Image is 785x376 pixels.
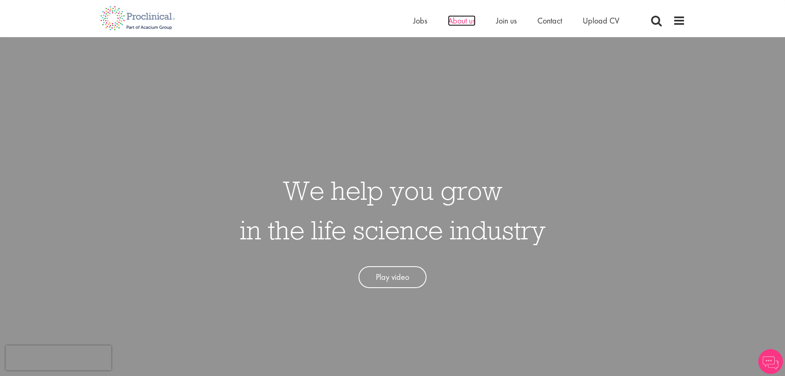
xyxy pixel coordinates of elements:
a: Upload CV [583,15,619,26]
a: Play video [359,266,426,288]
a: Join us [496,15,517,26]
img: Chatbot [758,349,783,374]
a: Jobs [413,15,427,26]
a: About us [448,15,476,26]
h1: We help you grow in the life science industry [240,170,546,250]
a: Contact [537,15,562,26]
